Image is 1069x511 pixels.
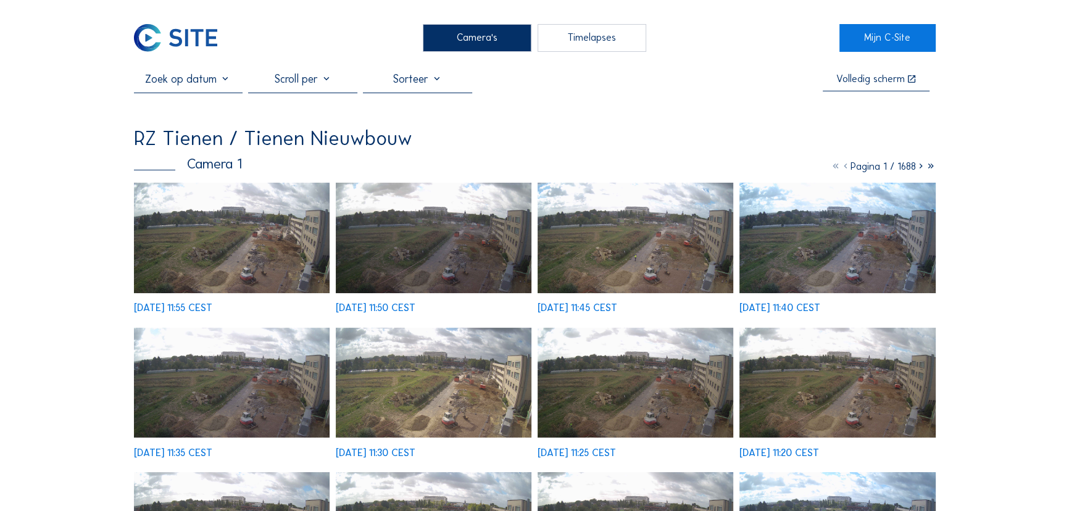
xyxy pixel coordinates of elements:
div: Timelapses [538,24,647,52]
img: image_53219925 [336,183,532,293]
a: C-SITE Logo [134,24,230,52]
div: Camera 1 [134,157,243,172]
img: image_53219553 [134,328,330,438]
img: image_53219777 [538,183,734,293]
a: Mijn C-Site [839,24,936,52]
div: [DATE] 11:35 CEST [134,448,212,458]
div: [DATE] 11:55 CEST [134,303,212,313]
div: Camera's [423,24,532,52]
input: Zoek op datum 󰅀 [134,72,243,86]
img: image_53219375 [336,328,532,438]
div: [DATE] 11:50 CEST [336,303,415,313]
img: image_53219102 [739,328,936,438]
div: [DATE] 11:40 CEST [739,303,820,313]
img: image_53219706 [739,183,936,293]
img: image_53220066 [134,183,330,293]
div: [DATE] 11:25 CEST [538,448,616,458]
img: image_53219245 [538,328,734,438]
img: C-SITE Logo [134,24,218,52]
div: [DATE] 11:20 CEST [739,448,819,458]
div: Volledig scherm [836,74,905,85]
span: Pagina 1 / 1688 [851,160,916,172]
div: [DATE] 11:30 CEST [336,448,415,458]
div: RZ Tienen / Tienen Nieuwbouw [134,128,412,148]
div: [DATE] 11:45 CEST [538,303,617,313]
